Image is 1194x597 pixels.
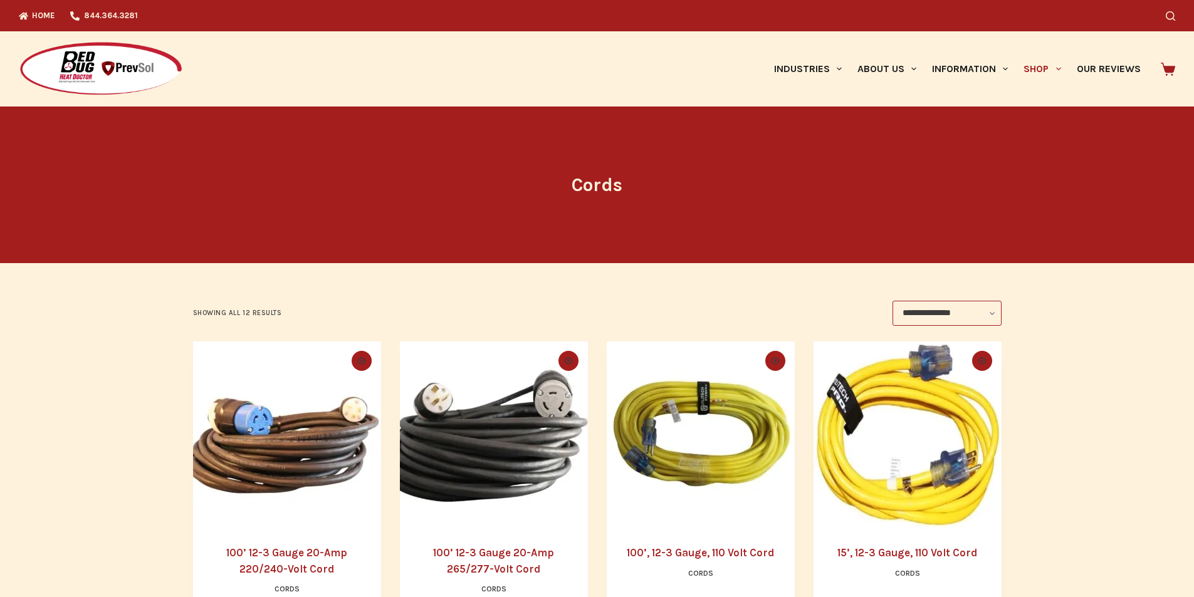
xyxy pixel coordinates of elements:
a: 100’ 12-3 Gauge 20-Amp 220/240-Volt Cord [193,341,381,529]
a: Cords [895,569,920,578]
button: Quick view toggle [972,351,992,371]
h1: Cords [362,171,832,199]
select: Shop order [893,301,1002,326]
a: Our Reviews [1069,31,1148,106]
button: Search [1166,11,1175,21]
a: Industries [766,31,849,106]
a: 15’, 12-3 Gauge, 110 Volt Cord [837,546,977,559]
a: About Us [849,31,924,106]
nav: Primary [766,31,1148,106]
p: Showing all 12 results [193,308,282,319]
a: Information [924,31,1016,106]
button: Quick view toggle [765,351,785,371]
a: Shop [1016,31,1069,106]
a: 100’, 12-3 Gauge, 110 Volt Cord [627,546,774,559]
button: Quick view toggle [352,351,372,371]
a: 100’ 12-3 Gauge 20-Amp 265/277-Volt Cord [400,341,588,529]
a: Cords [688,569,713,578]
a: Cords [275,584,300,593]
button: Quick view toggle [558,351,579,371]
a: 100’ 12-3 Gauge 20-Amp 220/240-Volt Cord [226,546,347,575]
img: 15’, 12-3 Gauge, 110 Volt Cord [814,341,1002,529]
picture: cord_15_1_550x825-1 [814,341,1002,529]
a: 100’ 12-3 Gauge 20-Amp 265/277-Volt Cord [433,546,554,575]
a: Cords [481,584,506,593]
img: 100’, 12-3 Gauge, 110 Volt Cord [607,341,795,529]
img: Prevsol/Bed Bug Heat Doctor [19,41,183,97]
